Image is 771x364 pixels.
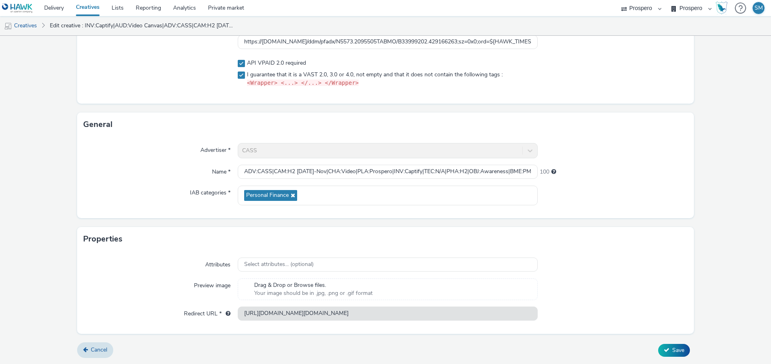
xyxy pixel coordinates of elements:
span: Select attributes... (optional) [244,261,314,268]
span: Save [672,346,684,354]
span: Personal Finance [246,192,289,199]
h3: Properties [83,233,122,245]
button: Save [658,344,690,357]
span: API VPAID 2.0 required [247,59,306,67]
code: <Wrapper> <...> </...> </Wrapper> [247,80,359,86]
span: 100 [540,168,549,176]
label: Advertiser * [197,143,234,154]
input: Vast URL [238,35,538,49]
a: Hawk Academy [716,2,731,14]
span: I guarantee that it is a VAST 2.0, 3.0 or 4.0, not empty and that it does not contain the followi... [247,71,503,88]
label: Preview image [191,278,234,290]
h3: General [83,119,112,131]
label: Attributes [202,258,234,269]
label: IAB categories * [187,186,234,197]
label: Redirect URL * [181,307,234,318]
div: SM [755,2,763,14]
div: Maximum 255 characters [551,168,556,176]
img: Hawk Academy [716,2,728,14]
span: Drag & Drop or Browse files. [254,281,373,289]
span: Your image should be in .jpg, .png or .gif format [254,289,373,297]
img: mobile [4,22,12,30]
label: Name * [209,165,234,176]
a: Edit creative : INV:Captify|AUD:Video Canvas|ADV:CASS|CAM:H2 [DATE]-Nov|CHA:Video|PLA:Prospero|TE... [46,16,239,35]
a: Cancel [77,342,113,358]
img: undefined Logo [2,3,33,13]
input: url... [238,307,538,321]
div: URL will be used as a validation URL with some SSPs and it will be the redirection URL of your cr... [222,310,230,318]
span: Cancel [91,346,107,354]
input: Name [238,165,538,179]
